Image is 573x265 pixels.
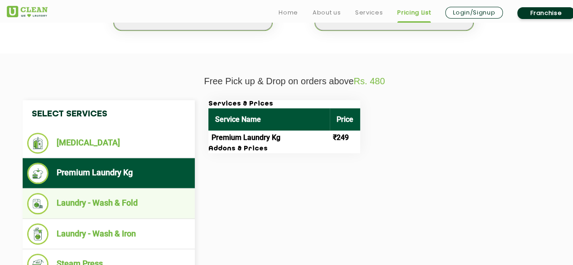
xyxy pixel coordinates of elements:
[7,6,48,17] img: UClean Laundry and Dry Cleaning
[27,193,190,214] li: Laundry - Wash & Fold
[354,76,385,86] span: Rs. 480
[27,133,48,154] img: Dry Cleaning
[208,100,360,108] h3: Services & Prices
[27,163,190,184] li: Premium Laundry Kg
[397,7,431,18] a: Pricing List
[355,7,383,18] a: Services
[27,133,190,154] li: [MEDICAL_DATA]
[208,145,360,153] h3: Addons & Prices
[208,130,330,145] td: Premium Laundry Kg
[313,7,341,18] a: About us
[330,108,360,130] th: Price
[27,223,48,245] img: Laundry - Wash & Iron
[445,7,503,19] a: Login/Signup
[279,7,298,18] a: Home
[27,163,48,184] img: Premium Laundry Kg
[27,223,190,245] li: Laundry - Wash & Iron
[23,100,195,128] h4: Select Services
[208,108,330,130] th: Service Name
[27,193,48,214] img: Laundry - Wash & Fold
[330,130,360,145] td: ₹249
